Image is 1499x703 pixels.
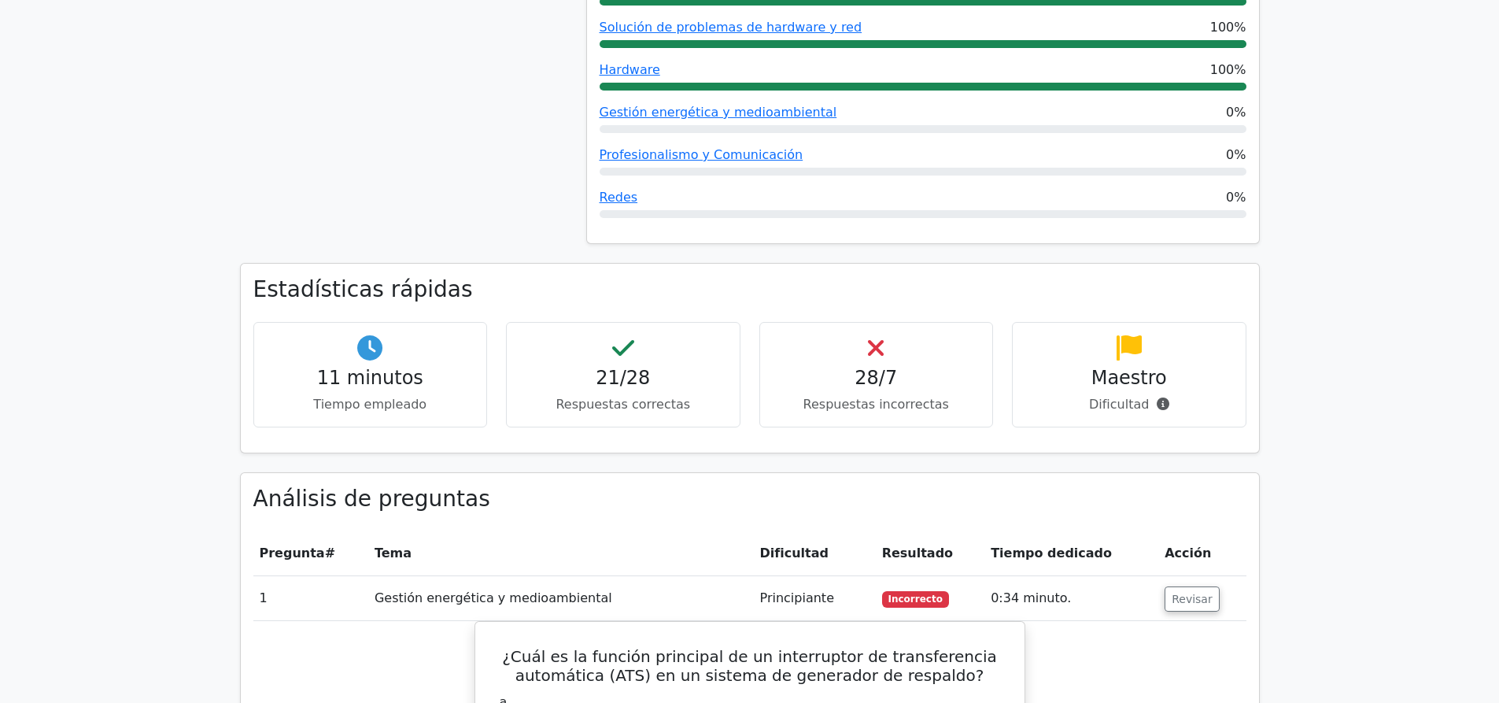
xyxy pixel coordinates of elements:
font: Dificultad [1089,397,1149,412]
font: 100% [1210,62,1246,77]
font: 0% [1226,105,1246,120]
font: Análisis de preguntas [253,486,490,512]
a: Solución de problemas de hardware y red [600,20,862,35]
font: Dificultad [760,546,829,561]
a: Redes [600,190,638,205]
font: Gestión energética y medioambiental [375,590,612,605]
font: Respuestas correctas [556,397,690,412]
font: 0% [1226,147,1246,162]
a: Gestión energética y medioambiental [600,105,837,120]
font: 0% [1226,190,1246,205]
font: # [325,546,335,561]
font: ¿Cuál es la función principal de un interruptor de transferencia automática (ATS) en un sistema d... [502,647,997,685]
font: Tiempo dedicado [991,546,1112,561]
font: Resultado [882,546,953,561]
font: Respuestas incorrectas [803,397,949,412]
font: 0:34 minuto. [991,590,1071,605]
font: 28/7 [855,367,897,389]
font: Estadísticas rápidas [253,276,473,302]
font: 11 minutos [317,367,423,389]
font: Tiempo empleado [313,397,426,412]
font: Revisar [1172,593,1213,605]
font: Tema [375,546,412,561]
font: 100% [1210,20,1246,35]
font: Principiante [760,590,834,605]
font: Maestro [1091,367,1167,389]
font: 1 [260,590,268,605]
a: Hardware [600,62,660,77]
font: 21/28 [596,367,650,389]
a: Profesionalismo y Comunicación [600,147,803,162]
font: Incorrecto [888,594,942,605]
button: Revisar [1165,586,1220,612]
font: Acción [1165,546,1211,561]
font: Pregunta [260,546,325,561]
